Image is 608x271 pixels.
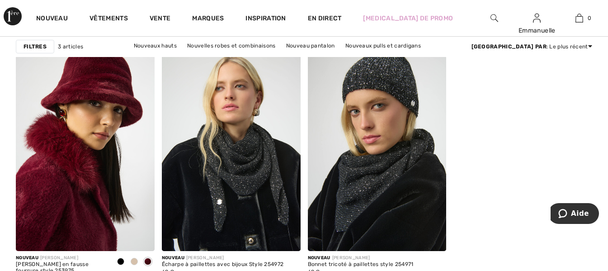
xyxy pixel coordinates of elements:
[36,14,68,22] font: Nouveau
[16,255,38,261] font: Nouveau
[345,43,421,49] font: Nouveaux pulls et cardigans
[341,40,425,52] a: Nouveaux pulls et cardigans
[134,43,177,49] font: Nouveaux hauts
[308,14,342,22] font: En direct
[192,14,224,24] a: Marques
[16,43,155,251] img: Bob en fausse fourrure, modèle 253975. Amande
[471,43,547,50] font: [GEOGRAPHIC_DATA] par
[308,261,414,267] font: Bonnet tricoté à paillettes style 254971
[150,14,171,22] font: Vente
[533,13,541,24] img: Mes informations
[332,255,370,261] font: [PERSON_NAME]
[40,255,78,261] font: [PERSON_NAME]
[547,43,588,50] font: : Le plus récent
[363,14,453,23] a: [MEDICAL_DATA] de promo
[308,14,342,23] a: En direct
[58,43,83,50] font: 3 articles
[286,43,335,49] font: Nouveau pantalon
[308,43,447,251] img: Bonnet tricoté à paillettes, modèle 254971. Noir/argenté
[162,43,301,251] img: Écharpe pailletée avec bijoux, modèle 254972. Noir/argenté
[192,14,224,22] font: Marques
[308,255,330,261] font: Nouveau
[129,40,181,52] a: Nouveaux hauts
[127,255,141,270] div: Amande
[187,43,275,49] font: Nouvelles robes et combinaisons
[90,14,128,22] font: Vêtements
[141,255,155,270] div: Merlot
[559,13,600,24] a: 0
[588,15,591,21] font: 0
[186,255,224,261] font: [PERSON_NAME]
[36,14,68,24] a: Nouveau
[24,43,47,50] font: Filtres
[518,27,556,34] font: Emmanuelle
[90,14,128,24] a: Vêtements
[551,203,599,226] iframe: Ouvre un widget où vous pouvez trouver plus d'informations
[575,13,583,24] img: Mon sac
[150,14,171,24] a: Vente
[4,7,22,25] img: 1ère Avenue
[114,255,127,270] div: Noir
[363,14,453,22] font: [MEDICAL_DATA] de promo
[533,14,541,22] a: Se connecter
[162,261,284,267] font: Écharpe à paillettes avec bijoux Style 254972
[245,14,286,22] font: Inspiration
[162,255,184,261] font: Nouveau
[490,13,498,24] img: rechercher sur le site
[282,40,339,52] a: Nouveau pantalon
[183,40,280,52] a: Nouvelles robes et combinaisons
